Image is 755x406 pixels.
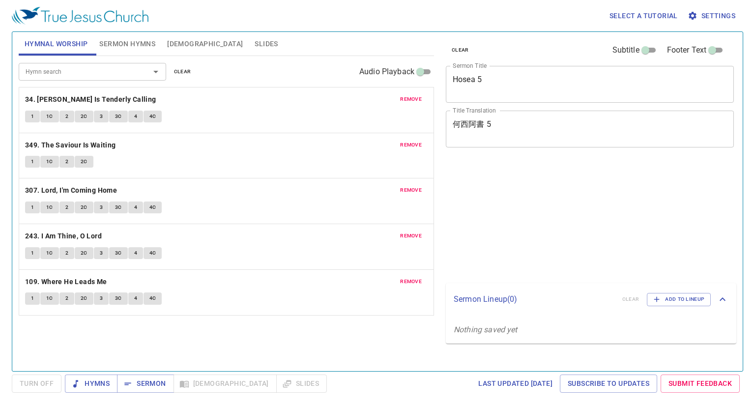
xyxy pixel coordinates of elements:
span: 2C [81,112,87,121]
span: 4 [134,112,137,121]
span: Sermon [125,377,166,390]
span: [DEMOGRAPHIC_DATA] [167,38,243,50]
span: Subtitle [612,44,639,56]
span: 4 [134,203,137,212]
span: 4 [134,294,137,303]
button: 2 [59,292,74,304]
button: remove [394,139,428,151]
span: Select a tutorial [610,10,678,22]
button: 2C [75,247,93,259]
span: Slides [255,38,278,50]
span: remove [400,95,422,104]
a: Subscribe to Updates [560,375,657,393]
button: 1 [25,156,40,168]
button: remove [394,276,428,288]
button: 34. [PERSON_NAME] Is Tenderly Calling [25,93,158,106]
button: 2C [75,202,93,213]
button: Open [149,65,163,79]
button: clear [168,66,197,78]
span: Hymnal Worship [25,38,88,50]
span: 3 [100,294,103,303]
span: Settings [690,10,735,22]
b: 109. Where He Leads Me [25,276,107,288]
span: clear [452,46,469,55]
a: Last updated [DATE] [474,375,556,393]
span: 2C [81,203,87,212]
span: 3 [100,112,103,121]
button: 2 [59,111,74,122]
a: Submit Feedback [661,375,740,393]
button: remove [394,93,428,105]
span: 4C [149,294,156,303]
span: 2 [65,294,68,303]
iframe: from-child [442,158,677,280]
button: Select a tutorial [606,7,682,25]
span: 2 [65,112,68,121]
button: 1C [40,111,59,122]
span: 3 [100,249,103,258]
button: 2C [75,111,93,122]
button: 243. I Am Thine, O Lord [25,230,104,242]
p: Sermon Lineup ( 0 ) [454,293,614,305]
span: Last updated [DATE] [478,377,552,390]
button: 2C [75,292,93,304]
button: 349. The Saviour Is Waiting [25,139,117,151]
button: 1C [40,202,59,213]
span: 2C [81,157,87,166]
button: 4 [128,292,143,304]
button: 4C [144,292,162,304]
span: Add to Lineup [653,295,704,304]
button: 1 [25,292,40,304]
span: 2C [81,249,87,258]
textarea: 何西阿書 5 [453,119,727,138]
span: 2 [65,249,68,258]
span: 3C [115,203,122,212]
span: Submit Feedback [668,377,732,390]
span: 4C [149,203,156,212]
button: 2 [59,247,74,259]
button: 4 [128,247,143,259]
button: 4C [144,202,162,213]
span: 1 [31,249,34,258]
button: 4 [128,111,143,122]
span: Audio Playback [359,66,414,78]
textarea: Hosea 5 [453,75,727,93]
button: 3 [94,292,109,304]
button: 3C [109,111,128,122]
button: 1 [25,111,40,122]
i: Nothing saved yet [454,325,518,334]
span: 1 [31,157,34,166]
button: 1C [40,247,59,259]
b: 34. [PERSON_NAME] Is Tenderly Calling [25,93,156,106]
span: remove [400,277,422,286]
b: 307. Lord, I'm Coming Home [25,184,117,197]
span: 2 [65,157,68,166]
span: 1 [31,294,34,303]
button: 4 [128,202,143,213]
button: remove [394,184,428,196]
button: Settings [686,7,739,25]
span: remove [400,141,422,149]
button: 307. Lord, I'm Coming Home [25,184,119,197]
img: True Jesus Church [12,7,148,25]
button: 3 [94,247,109,259]
span: 1 [31,112,34,121]
button: Add to Lineup [647,293,711,306]
button: 3C [109,292,128,304]
span: remove [400,186,422,195]
span: 1C [46,112,53,121]
div: Sermon Lineup(0)clearAdd to Lineup [446,283,736,316]
button: 109. Where He Leads Me [25,276,109,288]
button: 3C [109,202,128,213]
span: 1C [46,157,53,166]
span: 3C [115,294,122,303]
button: Sermon [117,375,174,393]
span: 4C [149,112,156,121]
span: 4C [149,249,156,258]
button: 1 [25,247,40,259]
b: 243. I Am Thine, O Lord [25,230,102,242]
button: remove [394,230,428,242]
span: Sermon Hymns [99,38,155,50]
span: 3C [115,112,122,121]
button: 3 [94,202,109,213]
